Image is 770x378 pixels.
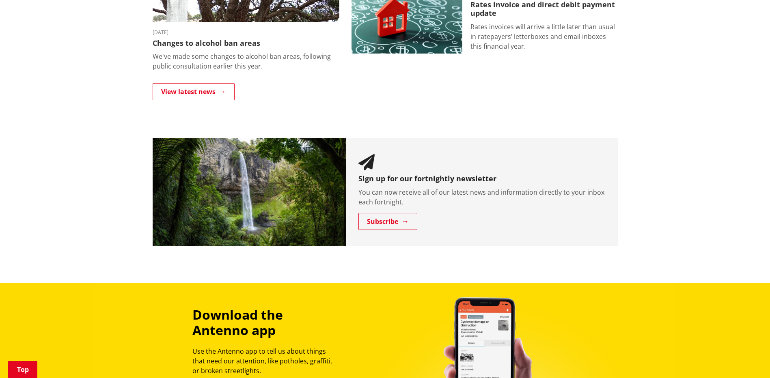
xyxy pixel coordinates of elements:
p: Rates invoices will arrive a little later than usual in ratepayers’ letterboxes and email inboxes... [470,22,618,51]
h3: Rates invoice and direct debit payment update [470,0,618,18]
h3: Download the Antenno app [192,307,339,338]
h3: Changes to alcohol ban areas [153,39,339,48]
a: Subscribe [358,213,417,230]
time: [DATE] [153,30,339,35]
h3: Sign up for our fortnightly newsletter [358,174,606,183]
p: We've made some changes to alcohol ban areas, following public consultation earlier this year. [153,52,339,71]
a: View latest news [153,83,235,100]
iframe: Messenger Launcher [733,344,762,373]
p: You can now receive all of our latest news and information directly to your inbox each fortnight. [358,187,606,207]
img: Newsletter banner [153,138,347,246]
p: Use the Antenno app to tell us about things that need our attention, like potholes, graffiti, or ... [192,346,339,376]
a: Top [8,361,37,378]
